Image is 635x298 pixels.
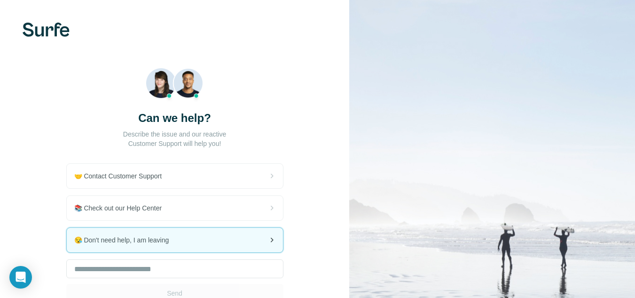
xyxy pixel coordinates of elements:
img: Beach Photo [146,68,204,103]
div: Open Intercom Messenger [9,266,32,289]
img: Surfe's logo [23,23,70,37]
p: Customer Support will help you! [128,139,221,148]
span: 📚 Check out our Help Center [74,203,170,213]
p: Describe the issue and our reactive [123,129,226,139]
h3: Can we help? [138,111,211,126]
span: 😪 Don't need help, I am leaving [74,235,177,245]
span: 🤝 Contact Customer Support [74,171,170,181]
